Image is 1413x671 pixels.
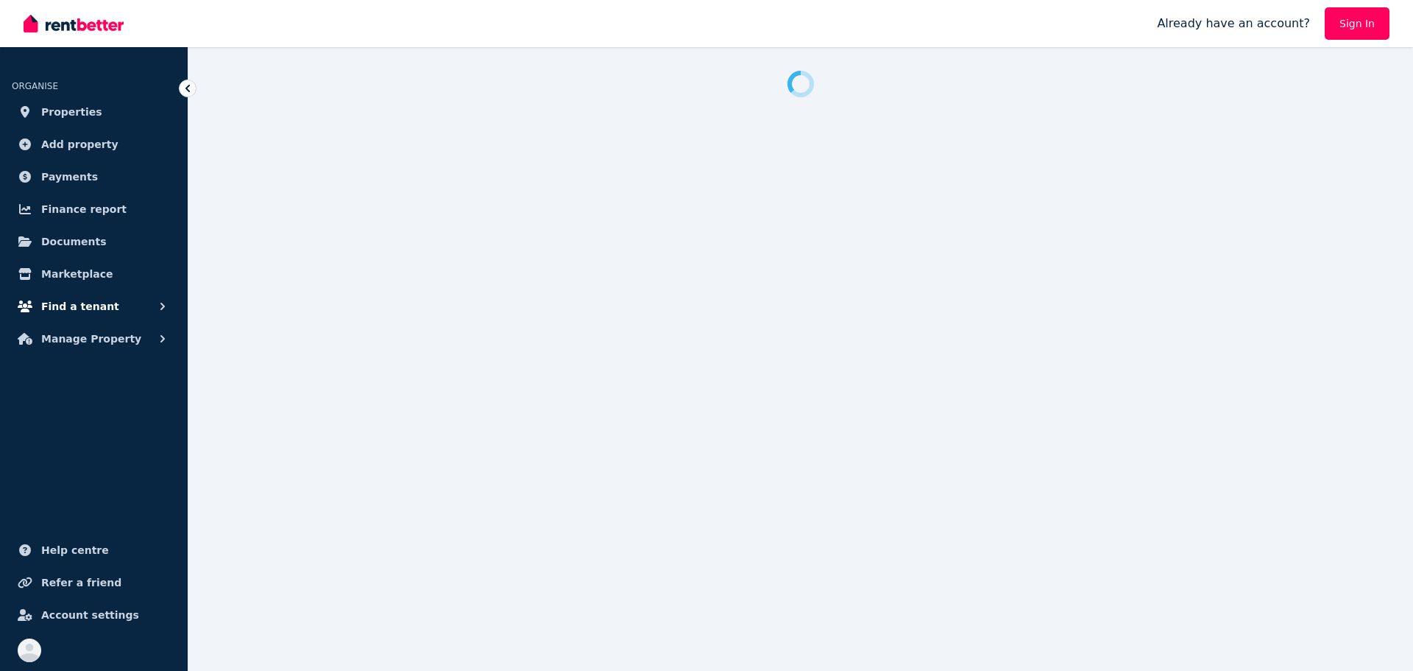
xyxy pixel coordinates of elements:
[41,541,109,559] span: Help centre
[1157,15,1310,32] span: Already have an account?
[12,162,176,192] a: Payments
[41,265,113,283] span: Marketplace
[41,103,102,121] span: Properties
[12,130,176,159] a: Add property
[41,574,121,591] span: Refer a friend
[12,97,176,127] a: Properties
[12,324,176,354] button: Manage Property
[12,568,176,597] a: Refer a friend
[41,168,98,186] span: Payments
[12,292,176,321] button: Find a tenant
[41,298,119,315] span: Find a tenant
[41,200,127,218] span: Finance report
[24,13,124,35] img: RentBetter
[12,259,176,289] a: Marketplace
[41,136,118,153] span: Add property
[12,227,176,256] a: Documents
[12,81,58,91] span: ORGANISE
[12,194,176,224] a: Finance report
[12,600,176,630] a: Account settings
[41,330,141,348] span: Manage Property
[41,233,107,250] span: Documents
[12,535,176,565] a: Help centre
[1325,7,1389,40] a: Sign In
[41,606,139,624] span: Account settings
